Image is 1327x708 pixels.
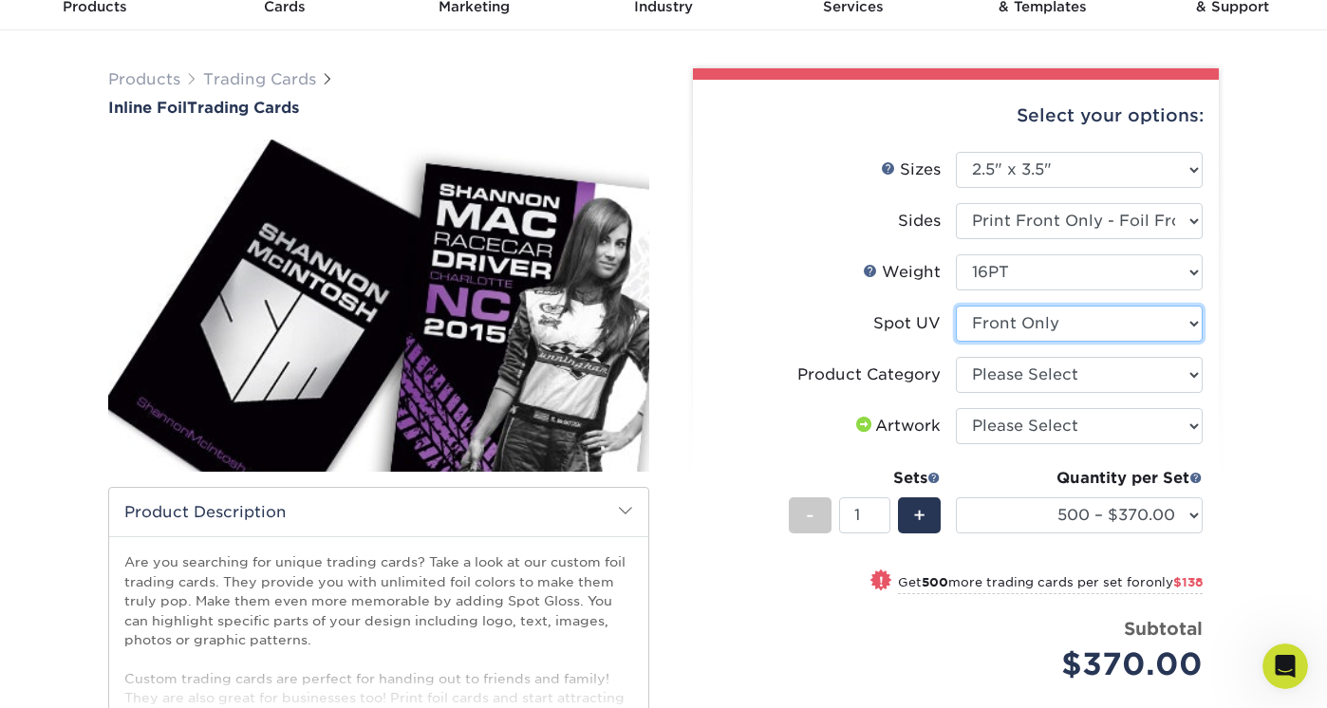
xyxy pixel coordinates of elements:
[852,415,941,438] div: Artwork
[203,70,316,88] a: Trading Cards
[881,158,941,181] div: Sizes
[879,571,884,591] span: !
[30,121,141,137] b: [DATE] Holiday
[30,270,296,344] div: Please utilize our chat feature if you have questions about your order or products. We look forwa...
[5,650,161,701] iframe: Google Customer Reviews
[109,488,648,536] h2: Product Description
[15,109,311,412] div: [DATE] HolidayPrimoprint will be closed [DATE], for [DATE]. This day will not count towards produ...
[1146,575,1203,589] span: only
[320,555,352,586] button: Send a message…
[1124,618,1203,639] strong: Subtotal
[30,150,286,258] b: Primoprint will be closed [DATE], for [DATE]. This day will not count towards production timing, ...
[30,354,296,373] div: Customer Service Hours;
[290,563,305,578] button: Emoji picker
[297,8,333,44] button: Home
[108,99,649,117] a: Inline FoilTrading Cards
[160,24,279,43] p: Back in 30 minutes
[30,382,296,401] div: 9am-5pm EST, [DATE]-[DATE]
[31,458,348,507] input: Your email
[863,261,941,284] div: Weight
[913,501,925,530] span: +
[333,8,367,42] div: Close
[108,70,180,88] a: Products
[708,80,1204,152] div: Select your options:
[956,467,1203,490] div: Quantity per Set
[20,508,360,540] textarea: Message…
[1262,643,1308,689] iframe: Intercom live chat
[873,312,941,335] div: Spot UV
[797,363,941,386] div: Product Category
[806,501,814,530] span: -
[1173,575,1203,589] span: $138
[108,119,649,493] img: Inline Foil 01
[30,416,134,427] div: Support • 1m ago
[922,575,948,589] strong: 500
[898,210,941,233] div: Sides
[15,109,364,454] div: Support says…
[108,99,187,117] span: Inline Foil
[970,642,1203,687] div: $370.00
[789,467,941,490] div: Sets
[898,575,1203,594] small: Get more trading cards per set for
[108,99,649,117] h1: Trading Cards
[145,9,226,24] h1: Primoprint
